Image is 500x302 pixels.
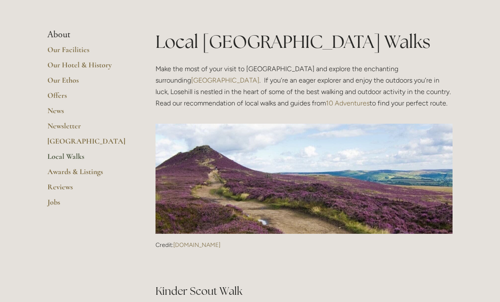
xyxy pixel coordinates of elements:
h1: Local [GEOGRAPHIC_DATA] Walks [156,29,453,54]
li: About [47,29,128,40]
a: [DOMAIN_NAME] [173,241,220,249]
img: Credit: 10adventures.com [156,124,453,234]
a: Local Walks [47,152,128,167]
a: Our Facilities [47,45,128,60]
h2: Kinder Scout Walk [156,269,453,299]
a: Awards & Listings [47,167,128,182]
a: Newsletter [47,121,128,136]
a: Offers [47,91,128,106]
a: Our Ethos [47,75,128,91]
a: 10 Adventures [326,99,369,107]
a: News [47,106,128,121]
a: Reviews [47,182,128,197]
a: [GEOGRAPHIC_DATA] [47,136,128,152]
a: Jobs [47,197,128,213]
a: [GEOGRAPHIC_DATA] [191,76,259,84]
p: Make the most of your visit to [GEOGRAPHIC_DATA] and explore the enchanting surrounding . If you’... [156,63,453,109]
p: Credit: [156,241,453,249]
a: Our Hotel & History [47,60,128,75]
